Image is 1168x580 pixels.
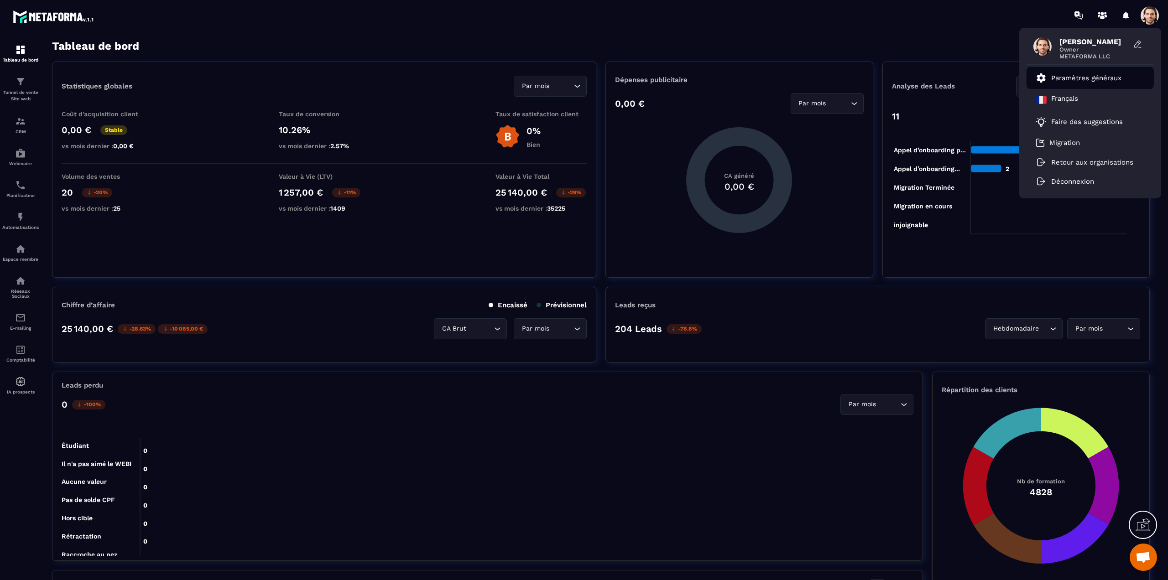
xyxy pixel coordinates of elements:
img: scheduler [15,180,26,191]
p: Analyse des Leads [892,82,1016,90]
p: 204 Leads [615,323,662,334]
span: Par mois [1073,324,1105,334]
p: Dépenses publicitaire [615,76,863,84]
p: Valeur à Vie Total [495,173,587,180]
p: -78.8% [667,324,702,334]
p: Comptabilité [2,357,39,362]
p: Chiffre d’affaire [62,301,115,309]
img: email [15,312,26,323]
p: 0 [62,399,68,410]
p: -20% [82,188,112,197]
p: Planificateur [2,193,39,198]
div: Search for option [514,76,587,97]
span: CA Brut [440,324,468,334]
p: Volume des ventes [62,173,153,180]
p: Déconnexion [1051,177,1094,186]
p: Français [1051,94,1078,105]
a: Retour aux organisations [1036,158,1133,166]
img: automations [15,148,26,159]
span: Par mois [846,399,878,409]
tspan: Aucune valeur [62,478,107,485]
p: Prévisionnel [537,301,587,309]
input: Search for option [1041,324,1048,334]
a: formationformationTunnel de vente Site web [2,69,39,109]
div: Search for option [791,93,864,114]
img: logo [13,8,95,25]
img: automations [15,376,26,387]
p: -28.63% [118,324,156,334]
div: Search for option [434,318,507,339]
p: Leads reçus [615,301,656,309]
img: accountant [15,344,26,355]
p: Encaissé [489,301,527,309]
a: emailemailE-mailing [2,306,39,337]
span: 0,00 € [113,142,134,150]
tspan: Étudiant [62,442,89,449]
img: formation [15,44,26,55]
p: 0% [527,125,541,136]
p: -10 085,00 € [158,324,208,334]
a: Faire des suggestions [1036,116,1133,127]
div: Search for option [840,394,913,415]
p: 25 140,00 € [495,187,547,198]
a: automationsautomationsEspace membre [2,237,39,269]
p: Automatisations [2,225,39,230]
tspan: Migration Terminée [893,184,954,192]
img: b-badge-o.b3b20ee6.svg [495,124,520,149]
span: 35225 [547,205,565,212]
a: Migration [1036,138,1080,147]
a: social-networksocial-networkRéseaux Sociaux [2,269,39,306]
p: -100% [72,400,105,409]
a: schedulerschedulerPlanificateur [2,173,39,205]
div: Search for option [985,318,1063,339]
p: 25 140,00 € [62,323,113,334]
p: Coût d'acquisition client [62,110,153,118]
span: METAFORMA LLC [1059,53,1128,60]
a: accountantaccountantComptabilité [2,337,39,369]
div: Search for option [1016,76,1140,97]
tspan: Hors cible [62,514,93,522]
p: Tableau de bord [2,57,39,62]
img: automations [15,212,26,223]
p: vs mois dernier : [279,142,370,150]
a: Paramètres généraux [1036,72,1121,83]
span: Par mois [797,98,828,109]
div: Search for option [514,318,587,339]
p: CRM [2,129,39,134]
tspan: Appel d’onboarding p... [893,146,965,154]
p: Leads perdu [62,381,103,389]
p: Valeur à Vie (LTV) [279,173,370,180]
p: Bien [527,141,541,148]
span: 1409 [330,205,345,212]
img: automations [15,243,26,254]
span: Par mois [520,81,551,91]
p: Espace membre [2,257,39,262]
p: -29% [556,188,586,197]
p: Taux de satisfaction client [495,110,587,118]
p: Paramètres généraux [1051,74,1121,82]
p: vs mois dernier : [62,205,153,212]
input: Search for option [828,98,849,109]
p: Faire des suggestions [1051,118,1123,126]
span: Owner [1059,46,1128,53]
input: Search for option [551,81,572,91]
img: formation [15,76,26,87]
p: Migration [1049,139,1080,147]
input: Search for option [878,399,898,409]
span: 25 [113,205,120,212]
div: Mở cuộc trò chuyện [1130,544,1157,571]
span: Par mois [520,324,551,334]
p: Webinaire [2,161,39,166]
p: 0,00 € [615,98,645,109]
p: vs mois dernier : [279,205,370,212]
span: 2.57% [330,142,349,150]
div: Search for option [1067,318,1140,339]
h3: Tableau de bord [52,40,139,52]
a: automationsautomationsWebinaire [2,141,39,173]
input: Search for option [468,324,492,334]
span: [PERSON_NAME] [1059,37,1128,46]
tspan: Rétractation [62,533,101,540]
tspan: Pas de solde CPF [62,496,115,503]
p: Répartition des clients [942,386,1140,394]
img: social-network [15,275,26,286]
